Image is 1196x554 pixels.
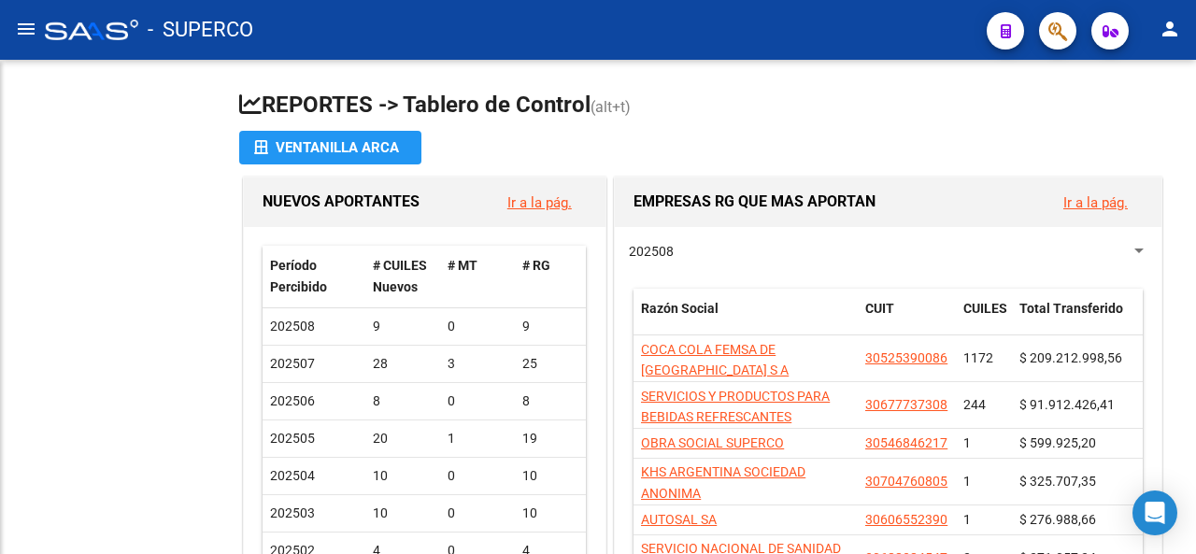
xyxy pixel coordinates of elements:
span: AUTOSAL SA [641,512,717,527]
div: 20 [373,428,433,449]
span: CUILES [963,301,1007,316]
datatable-header-cell: Período Percibido [263,246,365,307]
span: NUEVOS APORTANTES [263,192,420,210]
span: 30677737308 [865,397,947,412]
span: 244 [963,397,986,412]
span: 1 [963,474,971,489]
datatable-header-cell: Razón Social [634,289,858,350]
button: Ir a la pág. [1048,185,1143,220]
span: 202503 [270,505,315,520]
span: KHS ARGENTINA SOCIEDAD ANONIMA [641,464,805,501]
div: 9 [373,316,433,337]
span: $ 325.707,35 [1019,474,1096,489]
span: 30525390086 [865,350,947,365]
div: 19 [522,428,582,449]
div: 0 [448,503,507,524]
div: 8 [373,391,433,412]
span: # RG [522,258,550,273]
span: # CUILES Nuevos [373,258,427,294]
span: 1 [963,512,971,527]
datatable-header-cell: # MT [440,246,515,307]
span: $ 276.988,66 [1019,512,1096,527]
span: 30606552390 [865,512,947,527]
div: 0 [448,465,507,487]
datatable-header-cell: CUIT [858,289,956,350]
span: 30704760805 [865,474,947,489]
div: 10 [522,503,582,524]
mat-icon: menu [15,18,37,40]
span: 30546846217 [865,435,947,450]
span: Período Percibido [270,258,327,294]
div: 10 [373,465,433,487]
div: 0 [448,316,507,337]
span: COCA COLA FEMSA DE [GEOGRAPHIC_DATA] S A [641,342,789,378]
div: 28 [373,353,433,375]
span: 202504 [270,468,315,483]
div: 1 [448,428,507,449]
span: Razón Social [641,301,719,316]
span: 202508 [629,244,674,259]
div: 0 [448,391,507,412]
button: Ventanilla ARCA [239,131,421,164]
span: (alt+t) [591,98,631,116]
span: 202506 [270,393,315,408]
datatable-header-cell: Total Transferido [1012,289,1143,350]
span: 1 [963,435,971,450]
div: 10 [522,465,582,487]
span: 1172 [963,350,993,365]
datatable-header-cell: # CUILES Nuevos [365,246,440,307]
div: 10 [373,503,433,524]
span: - SUPERCO [148,9,253,50]
span: # MT [448,258,477,273]
span: EMPRESAS RG QUE MAS APORTAN [634,192,876,210]
span: $ 209.212.998,56 [1019,350,1122,365]
span: SERVICIOS Y PRODUCTOS PARA BEBIDAS REFRESCANTES SOCIEDAD DE RESPONSABILIDAD LIMITADA [641,389,839,467]
a: Ir a la pág. [1063,194,1128,211]
div: 25 [522,353,582,375]
div: 9 [522,316,582,337]
span: Total Transferido [1019,301,1123,316]
span: 202508 [270,319,315,334]
span: CUIT [865,301,894,316]
span: $ 599.925,20 [1019,435,1096,450]
a: Ir a la pág. [507,194,572,211]
div: 3 [448,353,507,375]
span: $ 91.912.426,41 [1019,397,1115,412]
span: 202505 [270,431,315,446]
div: 8 [522,391,582,412]
datatable-header-cell: CUILES [956,289,1012,350]
button: Ir a la pág. [492,185,587,220]
h1: REPORTES -> Tablero de Control [239,90,1166,122]
mat-icon: person [1159,18,1181,40]
div: Ventanilla ARCA [254,131,406,164]
span: OBRA SOCIAL SUPERCO [641,435,784,450]
span: 202507 [270,356,315,371]
datatable-header-cell: # RG [515,246,590,307]
div: Open Intercom Messenger [1132,490,1177,535]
